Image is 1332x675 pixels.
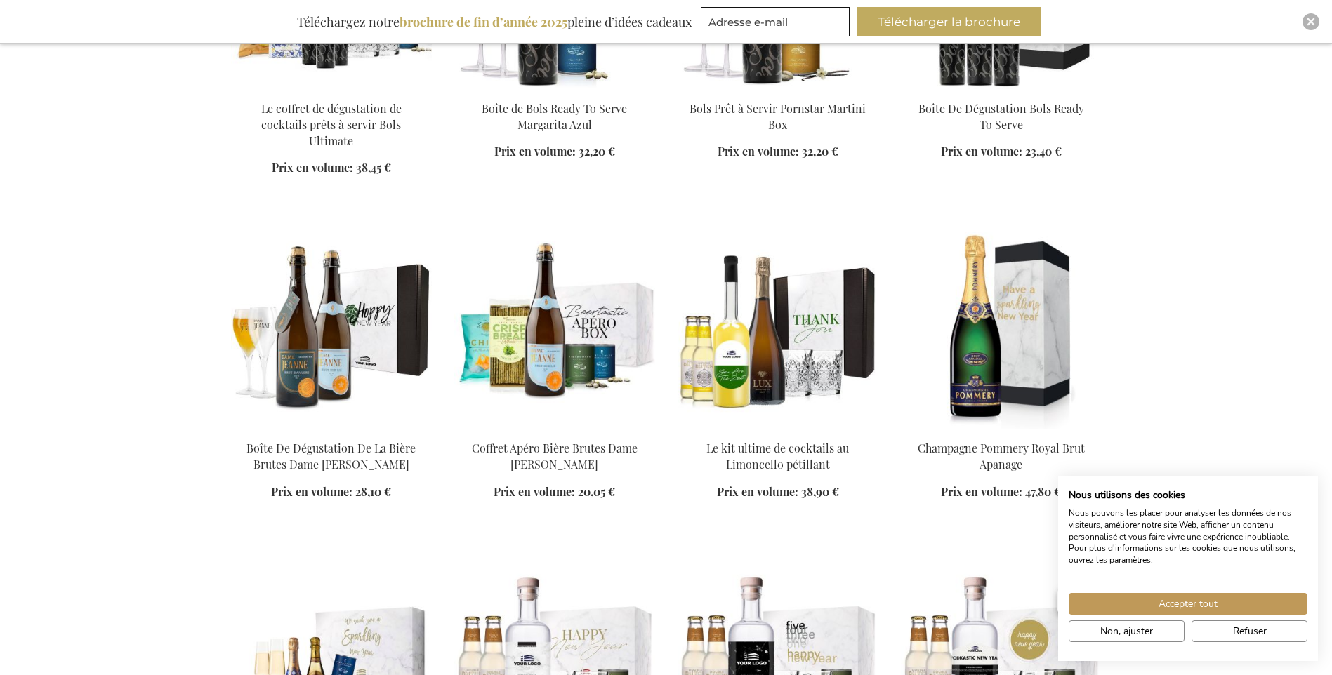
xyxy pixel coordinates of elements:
span: 32,20 € [802,144,838,159]
span: Prix en volume: [941,484,1022,499]
a: Le kit ultime de cocktails au Limoncello pétillant [706,441,849,472]
img: Coffret Apéro Bière Brutes Dame Jeanne [454,232,655,429]
input: Adresse e-mail [701,7,850,36]
span: 23,40 € [1025,144,1062,159]
a: The Ultimate Bols Ready To Serve Cocktail Tasting Box [231,83,432,97]
span: Prix en volume: [272,160,353,175]
button: Refuser tous les cookies [1192,620,1307,642]
img: Pommery Royal Brut Apanage Champagne [901,232,1102,429]
span: Refuser [1233,624,1267,639]
a: Prix en volume: 32,20 € [718,144,838,160]
a: Prix en volume: 47,80 € [941,484,1061,500]
a: Bols Ready To Serve Tasting Box [901,83,1102,97]
img: The Ultimate Sparkling Limoncello Cocktail Kit [678,232,878,429]
button: Télécharger la brochure [857,7,1041,36]
a: The Ultimate Sparkling Limoncello Cocktail Kit [678,423,878,436]
img: Close [1307,18,1315,26]
a: Bols Ready To Serve Margarita Azul Box [454,83,655,97]
div: Close [1303,13,1319,30]
h2: Nous utilisons des cookies [1069,489,1307,502]
span: 32,20 € [579,144,615,159]
img: Dame Jeanne Champagne Beer Brut Tasting Box [231,232,432,429]
span: Prix en volume: [941,144,1022,159]
a: Dame Jeanne Champagne Beer Brut Tasting Box [231,423,432,436]
a: Bols Ready To Serve Pornstar Martini Box [678,83,878,97]
a: Boîte de Bols Ready To Serve Margarita Azul [482,101,627,132]
p: Nous pouvons les placer pour analyser les données de nos visiteurs, améliorer notre site Web, aff... [1069,507,1307,566]
span: Non, ajuster [1100,624,1153,639]
span: 38,45 € [356,160,391,175]
a: Bols Prêt à Servir Pornstar Martini Box [690,101,866,132]
span: Prix en volume: [717,484,798,499]
form: marketing offers and promotions [701,7,854,41]
a: Le coffret de dégustation de cocktails prêts à servir Bols Ultimate [261,101,402,148]
span: Accepter tout [1159,596,1218,611]
b: brochure de fin d’année 2025 [400,13,567,30]
div: Téléchargez notre pleine d’idées cadeaux [291,7,698,36]
a: Boîte De Dégustation Bols Ready To Serve [918,101,1084,132]
a: Prix en volume: 38,90 € [717,484,839,500]
span: Prix en volume: [271,484,352,499]
a: Prix en volume: 38,45 € [272,160,391,176]
button: Ajustez les préférences de cookie [1069,620,1185,642]
a: Boîte De Dégustation De La Bière Brutes Dame [PERSON_NAME] [246,441,416,472]
button: Accepter tous les cookies [1069,593,1307,615]
a: Pommery Royal Brut Apanage Champagne [901,423,1102,436]
a: Prix en volume: 23,40 € [941,144,1062,160]
a: Prix en volume: 28,10 € [271,484,391,500]
a: Champagne Pommery Royal Brut Apanage [918,441,1085,472]
span: 38,90 € [801,484,839,499]
span: Prix en volume: [494,144,576,159]
span: 28,10 € [355,484,391,499]
span: 47,80 € [1025,484,1061,499]
a: Prix en volume: 32,20 € [494,144,615,160]
span: Prix en volume: [718,144,799,159]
